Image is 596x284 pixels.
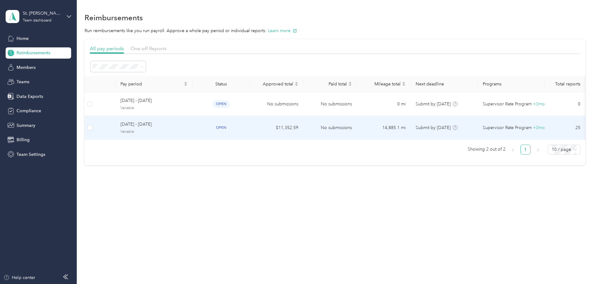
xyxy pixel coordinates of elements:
[295,83,298,87] span: caret-down
[303,116,357,140] td: No submissions
[213,100,230,108] span: open
[250,92,303,116] td: No submissions
[545,76,585,92] th: Total reports
[362,81,401,87] span: Mileage total
[17,35,29,42] span: Home
[3,274,35,281] button: Help center
[23,10,62,17] div: St. [PERSON_NAME]
[115,76,193,92] th: Pay period
[548,145,580,155] div: Page Size
[402,83,406,87] span: caret-down
[295,81,298,84] span: caret-up
[184,83,188,87] span: caret-down
[508,145,518,155] li: Previous Page
[511,148,515,152] span: left
[23,19,51,22] div: Team dashboard
[416,101,451,107] span: Submit by [DATE]
[545,92,585,116] td: 0
[478,76,545,92] th: Programs
[17,79,29,85] span: Teams
[184,81,188,84] span: caret-up
[303,92,357,116] td: No submissions
[416,125,451,130] span: Submit by [DATE]
[483,124,532,131] span: Supervisor Rate Program
[120,81,183,87] span: Pay period
[411,76,478,92] th: Next deadline
[483,101,532,108] span: Supervisor Rate Program
[508,145,518,155] button: left
[120,129,188,135] span: Variable
[250,116,303,140] td: $11,352.59
[468,145,506,154] span: Showing 2 out of 2
[533,101,549,107] span: + 3 more
[90,46,124,51] span: All pay periods
[561,249,596,284] iframe: Everlance-gr Chat Button Frame
[17,93,43,100] span: Data Exports
[17,108,41,114] span: Compliance
[250,76,303,92] th: Approved total
[533,145,543,155] button: right
[521,145,530,154] a: 1
[545,116,585,140] td: 25
[348,83,352,87] span: caret-down
[255,81,293,87] span: Approved total
[552,145,577,154] span: 10 / page
[520,145,530,155] li: 1
[402,81,406,84] span: caret-up
[268,27,297,34] button: Learn more
[120,121,188,128] span: [DATE] - [DATE]
[213,124,230,131] span: open
[357,76,411,92] th: Mileage total
[308,81,347,87] span: Paid total
[17,64,36,71] span: Members
[303,76,357,92] th: Paid total
[533,125,549,130] span: + 3 more
[130,46,167,51] span: One-off Reports
[536,148,540,152] span: right
[17,151,45,158] span: Team Settings
[85,14,143,21] h1: Reimbursements
[357,92,411,116] td: 0 mi
[17,122,35,129] span: Summary
[120,97,188,104] span: [DATE] - [DATE]
[85,27,585,34] p: Run reimbursements like you run payroll. Approve a whole pay period or individual reports.
[17,50,50,56] span: Reimbursements
[198,81,245,87] div: Status
[357,116,411,140] td: 14,885.1 mi
[120,105,188,111] span: Variable
[17,137,30,143] span: Billing
[533,145,543,155] li: Next Page
[348,81,352,84] span: caret-up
